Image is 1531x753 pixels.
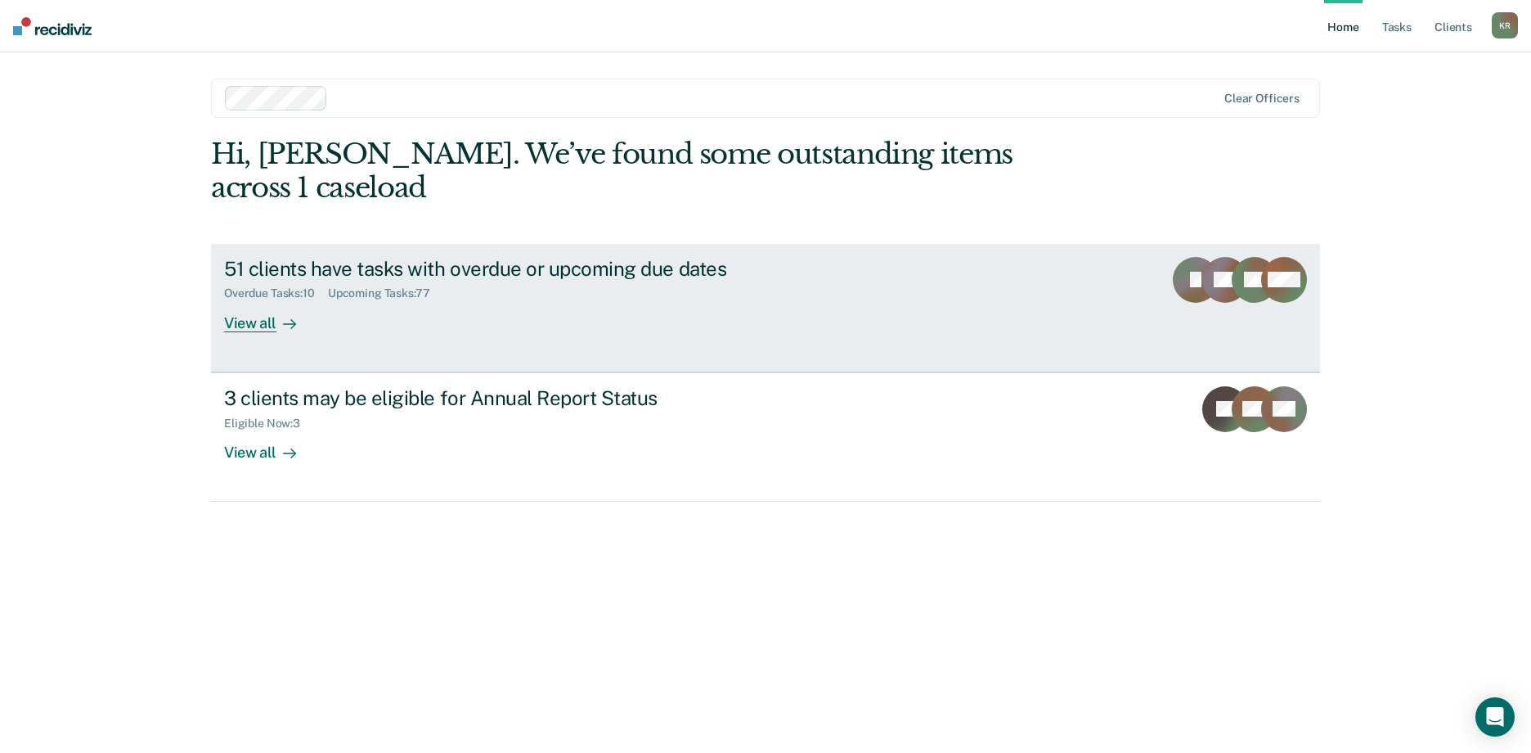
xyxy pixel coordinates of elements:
div: Open Intercom Messenger [1475,697,1515,737]
button: KR [1492,12,1518,38]
div: View all [224,300,316,332]
img: Recidiviz [13,17,92,35]
div: Eligible Now : 3 [224,417,313,431]
div: 51 clients have tasks with overdue or upcoming due dates [224,257,798,281]
div: K R [1492,12,1518,38]
div: Hi, [PERSON_NAME]. We’ve found some outstanding items across 1 caseload [211,138,1098,205]
a: 3 clients may be eligible for Annual Report StatusEligible Now:3View all [211,372,1320,502]
div: Upcoming Tasks : 77 [328,286,443,300]
div: Clear officers [1224,92,1300,106]
div: Overdue Tasks : 10 [224,286,328,300]
div: View all [224,430,316,462]
div: 3 clients may be eligible for Annual Report Status [224,386,798,410]
a: 51 clients have tasks with overdue or upcoming due datesOverdue Tasks:10Upcoming Tasks:77View all [211,244,1320,372]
